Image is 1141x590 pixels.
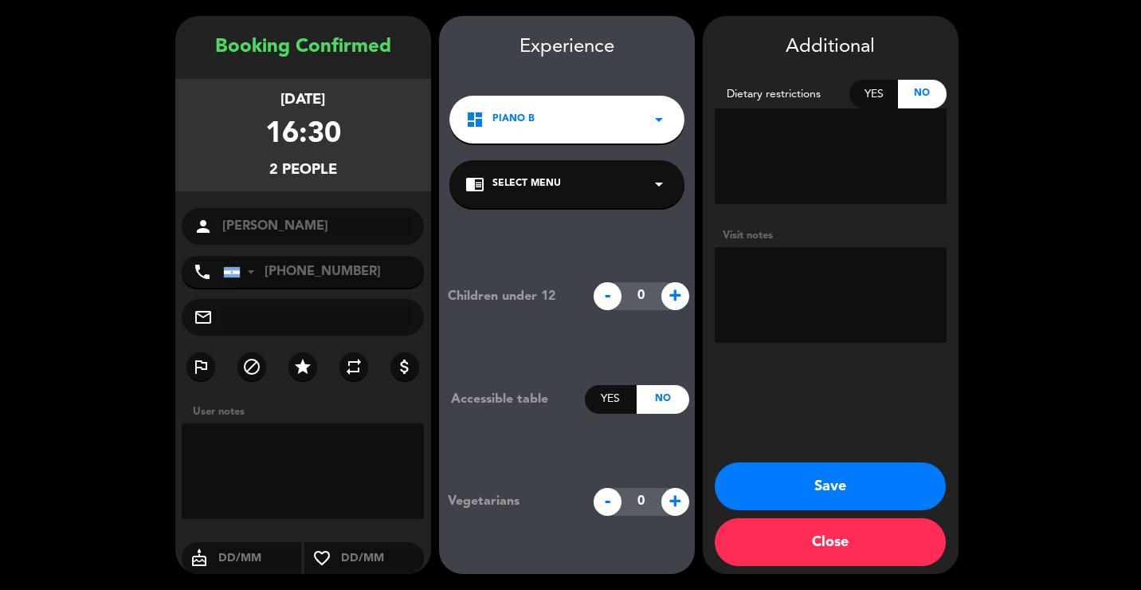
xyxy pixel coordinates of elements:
[191,357,210,376] i: outlined_flag
[715,227,947,244] div: Visit notes
[194,308,213,327] i: mail_outline
[280,88,325,112] div: [DATE]
[661,488,689,516] span: +
[715,32,947,63] div: Additional
[217,549,302,568] input: DD/MM
[492,176,561,192] span: Select Menu
[193,262,212,281] i: phone
[265,112,341,159] div: 16:30
[175,32,431,63] div: Booking Confirmed
[269,159,337,182] div: 2 people
[649,175,669,194] i: arrow_drop_down
[585,385,637,414] div: Yes
[715,462,946,510] button: Save
[293,357,312,376] i: star
[439,32,695,63] div: Experience
[849,80,898,108] div: Yes
[395,357,414,376] i: attach_money
[661,282,689,310] span: +
[185,403,431,420] div: User notes
[898,80,947,108] div: No
[344,357,363,376] i: repeat
[637,385,688,414] div: No
[465,175,484,194] i: chrome_reader_mode
[304,549,339,568] i: favorite_border
[649,110,669,129] i: arrow_drop_down
[594,488,621,516] span: -
[436,286,585,307] div: Children under 12
[465,110,484,129] i: dashboard
[492,112,535,128] span: PIANO B
[182,549,217,568] i: cake
[194,217,213,236] i: person
[594,282,621,310] span: -
[242,357,261,376] i: block
[715,518,946,566] button: Close
[436,491,585,512] div: Vegetarians
[339,549,425,568] input: DD/MM
[715,85,850,104] div: Dietary restrictions
[224,257,261,287] div: Argentina: +54
[439,389,585,410] div: Accessible table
